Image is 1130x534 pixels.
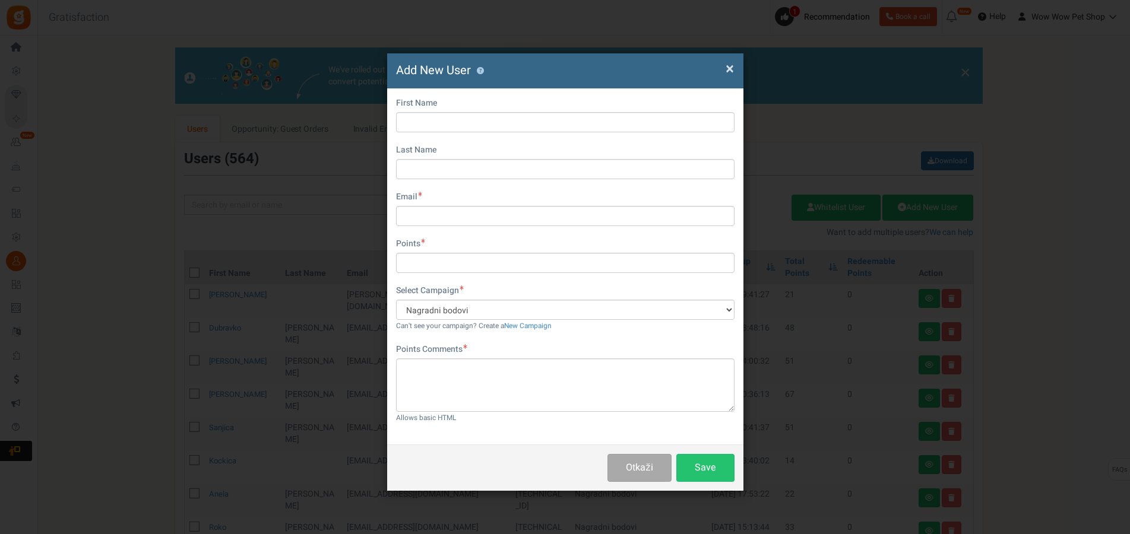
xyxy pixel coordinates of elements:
button: Open LiveChat chat widget [10,5,45,40]
label: Select Campaign [396,285,464,297]
label: First Name [396,97,437,109]
label: Last Name [396,144,436,156]
span: Add New User [396,62,471,79]
button: ? [477,67,485,75]
button: Otkaži [607,454,671,482]
small: Allows basic HTML [396,413,456,423]
button: Save [676,454,735,482]
span: × [726,58,734,80]
label: Points [396,238,425,250]
label: Email [396,191,422,203]
small: Can't see your campaign? Create a [396,321,552,331]
label: Points Comments [396,344,467,355]
a: New Campaign [504,321,552,331]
